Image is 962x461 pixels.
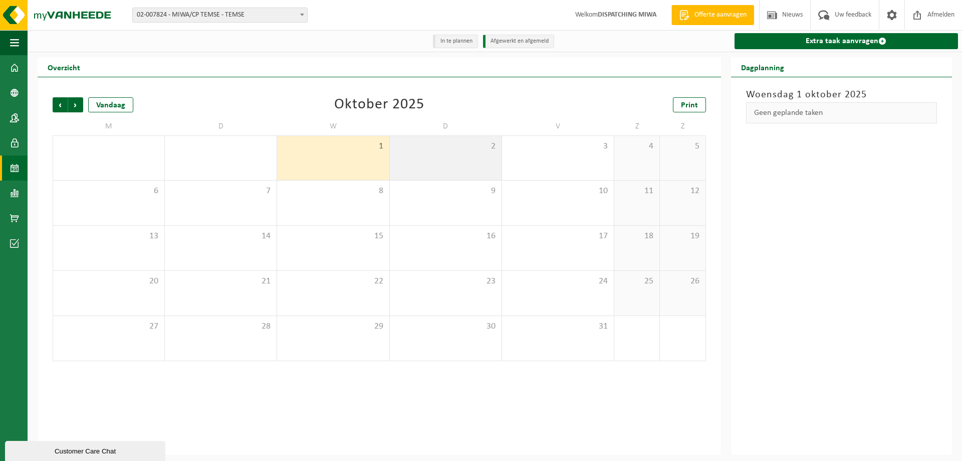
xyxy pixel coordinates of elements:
[507,141,609,152] span: 3
[38,57,90,77] h2: Overzicht
[483,35,554,48] li: Afgewerkt en afgemeld
[395,186,497,197] span: 9
[433,35,478,48] li: In te plannen
[395,231,497,242] span: 16
[53,97,68,112] span: Vorige
[5,439,167,461] iframe: chat widget
[619,231,654,242] span: 18
[58,276,159,287] span: 20
[681,101,698,109] span: Print
[88,97,133,112] div: Vandaag
[133,8,307,22] span: 02-007824 - MIWA/CP TEMSE - TEMSE
[68,97,83,112] span: Volgende
[614,117,660,135] td: Z
[665,141,700,152] span: 5
[170,276,272,287] span: 21
[395,141,497,152] span: 2
[58,231,159,242] span: 13
[170,321,272,332] span: 28
[507,321,609,332] span: 31
[619,276,654,287] span: 25
[502,117,614,135] td: V
[282,231,384,242] span: 15
[58,321,159,332] span: 27
[665,186,700,197] span: 12
[673,97,706,112] a: Print
[53,117,165,135] td: M
[165,117,277,135] td: D
[282,186,384,197] span: 8
[665,276,700,287] span: 26
[395,276,497,287] span: 23
[598,11,656,19] strong: DISPATCHING MIWA
[735,33,958,49] a: Extra taak aanvragen
[277,117,389,135] td: W
[507,231,609,242] span: 17
[619,186,654,197] span: 11
[746,102,937,123] div: Geen geplande taken
[671,5,754,25] a: Offerte aanvragen
[334,97,424,112] div: Oktober 2025
[660,117,705,135] td: Z
[731,57,794,77] h2: Dagplanning
[692,10,749,20] span: Offerte aanvragen
[58,186,159,197] span: 6
[132,8,308,23] span: 02-007824 - MIWA/CP TEMSE - TEMSE
[507,276,609,287] span: 24
[619,141,654,152] span: 4
[282,321,384,332] span: 29
[665,231,700,242] span: 19
[395,321,497,332] span: 30
[390,117,502,135] td: D
[170,186,272,197] span: 7
[282,276,384,287] span: 22
[282,141,384,152] span: 1
[507,186,609,197] span: 10
[170,231,272,242] span: 14
[746,87,937,102] h3: Woensdag 1 oktober 2025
